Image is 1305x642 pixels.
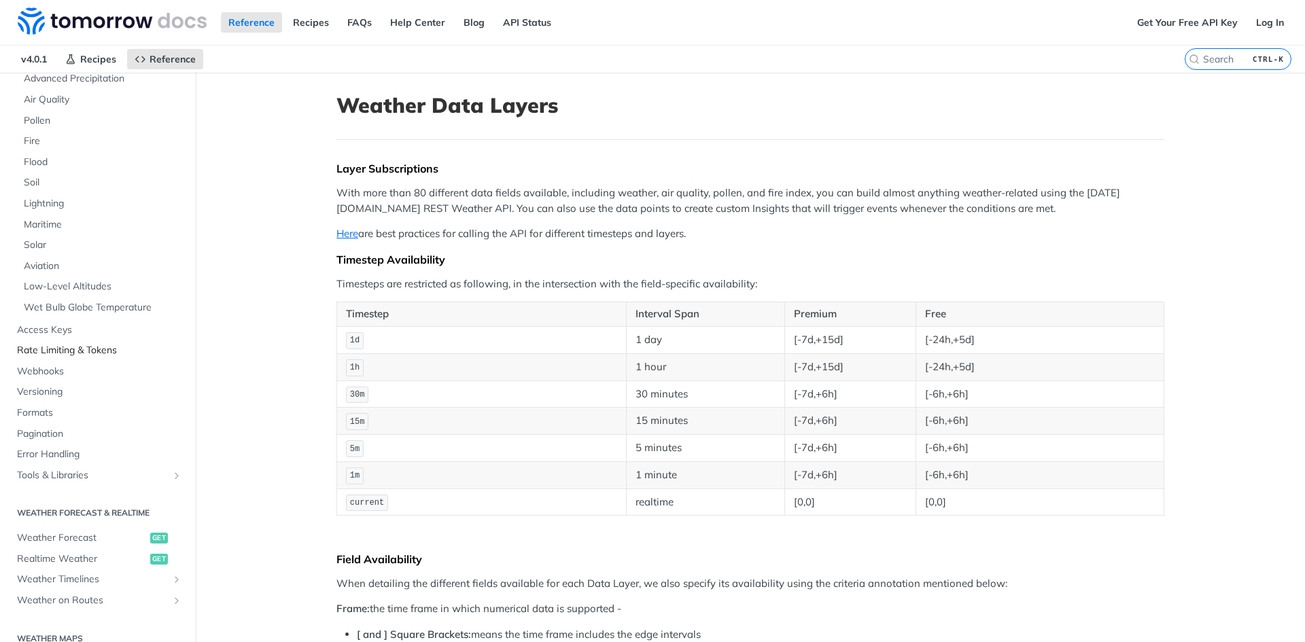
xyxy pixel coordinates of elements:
span: get [150,554,168,565]
span: 30m [350,390,365,399]
span: get [150,533,168,543]
span: Versioning [17,385,182,399]
button: Show subpages for Weather on Routes [171,595,182,606]
span: 1d [350,336,360,345]
td: [0,0] [785,488,916,516]
p: are best practices for calling the API for different timesteps and layers. [336,226,1164,242]
a: Advanced Precipitation [17,69,186,89]
p: When detailing the different fields available for each Data Layer, we also specify its availabili... [336,576,1164,592]
div: Layer Subscriptions [336,162,1164,175]
td: 1 day [626,326,784,353]
span: Weather Forecast [17,531,147,545]
a: Aviation [17,256,186,277]
h2: Weather Forecast & realtime [10,507,186,519]
a: Here [336,227,358,240]
td: [-7d,+15d] [785,353,916,380]
a: Wet Bulb Globe Temperature [17,298,186,318]
td: [-24h,+5d] [916,353,1164,380]
a: Low-Level Altitudes [17,277,186,297]
span: v4.0.1 [14,49,54,69]
a: Recipes [58,49,124,69]
a: Log In [1249,12,1291,33]
h1: Weather Data Layers [336,93,1164,118]
td: 1 hour [626,353,784,380]
th: Free [916,302,1164,327]
span: 1m [350,471,360,480]
span: Lightning [24,197,182,211]
a: Realtime Weatherget [10,549,186,569]
td: 1 minute [626,461,784,488]
p: Timesteps are restricted as following, in the intersection with the field-specific availability: [336,277,1164,292]
span: Access Keys [17,323,182,337]
span: Low-Level Altitudes [24,280,182,293]
a: Flood [17,152,186,173]
span: Flood [24,156,182,169]
th: Timestep [337,302,627,327]
th: Premium [785,302,916,327]
a: Help Center [383,12,453,33]
a: Pagination [10,424,186,444]
span: 1h [350,363,360,372]
a: Weather on RoutesShow subpages for Weather on Routes [10,590,186,611]
a: Versioning [10,382,186,402]
a: Blog [456,12,492,33]
a: Weather TimelinesShow subpages for Weather Timelines [10,569,186,590]
span: Formats [17,406,182,420]
div: Field Availability [336,552,1164,566]
span: Wet Bulb Globe Temperature [24,301,182,315]
strong: [ and ] Square Brackets: [357,628,471,641]
span: Realtime Weather [17,552,147,566]
span: Advanced Precipitation [24,72,182,86]
span: Rate Limiting & Tokens [17,344,182,357]
button: Show subpages for Tools & Libraries [171,470,182,481]
td: 30 minutes [626,380,784,408]
span: 15m [350,417,365,427]
a: Reference [221,12,282,33]
button: Show subpages for Weather Timelines [171,574,182,585]
span: current [350,498,384,507]
strong: Frame: [336,602,370,615]
span: Error Handling [17,448,182,461]
td: realtime [626,488,784,516]
span: Recipes [80,53,116,65]
a: Air Quality [17,90,186,110]
td: [-7d,+6h] [785,380,916,408]
a: Lightning [17,194,186,214]
span: Tools & Libraries [17,469,168,482]
a: Rate Limiting & Tokens [10,340,186,361]
span: Maritime [24,218,182,232]
span: Air Quality [24,93,182,107]
td: [-6h,+6h] [916,435,1164,462]
th: Interval Span [626,302,784,327]
span: Webhooks [17,365,182,378]
a: Maritime [17,215,186,235]
td: [-7d,+6h] [785,435,916,462]
td: 5 minutes [626,435,784,462]
span: Weather on Routes [17,594,168,607]
svg: Search [1189,54,1200,65]
a: Access Keys [10,320,186,340]
td: [-6h,+6h] [916,408,1164,435]
td: [0,0] [916,488,1164,516]
a: Error Handling [10,444,186,465]
td: 15 minutes [626,408,784,435]
td: [-6h,+6h] [916,461,1164,488]
span: Pagination [17,427,182,441]
p: With more than 80 different data fields available, including weather, air quality, pollen, and fi... [336,185,1164,216]
span: Reference [150,53,196,65]
a: Fire [17,131,186,151]
a: Solar [17,235,186,255]
span: Aviation [24,260,182,273]
div: Timestep Availability [336,253,1164,266]
img: Tomorrow.io Weather API Docs [18,7,207,35]
a: Soil [17,173,186,193]
p: the time frame in which numerical data is supported - [336,601,1164,617]
a: Reference [127,49,203,69]
a: Webhooks [10,361,186,382]
span: Soil [24,176,182,190]
td: [-7d,+6h] [785,461,916,488]
a: Get Your Free API Key [1130,12,1245,33]
span: 5m [350,444,360,454]
td: [-24h,+5d] [916,326,1164,353]
span: Fire [24,135,182,148]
